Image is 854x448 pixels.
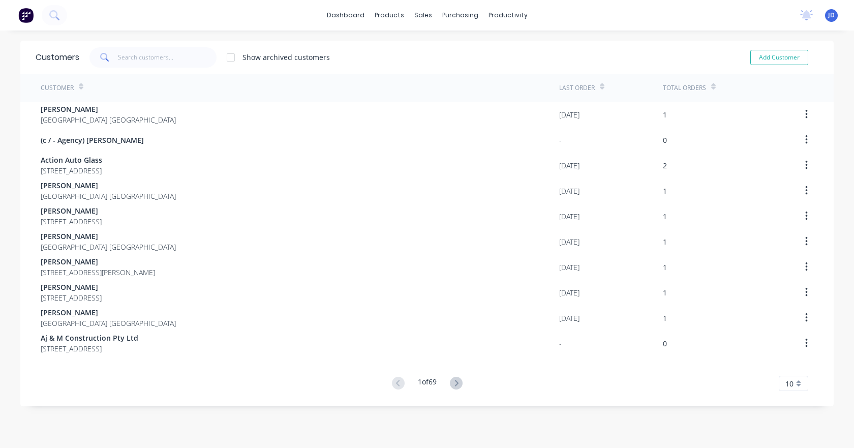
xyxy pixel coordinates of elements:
div: 0 [663,135,667,145]
div: 1 [663,211,667,222]
div: [DATE] [559,236,579,247]
div: [DATE] [559,313,579,323]
span: [PERSON_NAME] [41,307,176,318]
span: 10 [785,378,794,389]
button: Add Customer [750,50,808,65]
div: Last Order [559,83,595,93]
div: 1 [663,287,667,298]
div: 1 [663,313,667,323]
span: [GEOGRAPHIC_DATA] [GEOGRAPHIC_DATA] [41,242,176,252]
div: 1 [663,262,667,273]
span: [PERSON_NAME] [41,256,155,267]
div: products [370,8,409,23]
div: - [559,338,562,349]
div: Show archived customers [242,52,330,63]
div: Customer [41,83,74,93]
span: [GEOGRAPHIC_DATA] [GEOGRAPHIC_DATA] [41,318,176,328]
div: sales [409,8,437,23]
div: [DATE] [559,160,579,171]
div: 1 of 69 [418,376,437,391]
div: 0 [663,338,667,349]
div: [DATE] [559,109,579,120]
span: Aj & M Construction Pty Ltd [41,333,138,343]
div: purchasing [437,8,483,23]
div: - [559,135,562,145]
span: JD [828,11,835,20]
div: [DATE] [559,287,579,298]
span: (c / - Agency) [PERSON_NAME] [41,135,144,145]
div: 1 [663,109,667,120]
span: [STREET_ADDRESS] [41,292,102,303]
span: [GEOGRAPHIC_DATA] [GEOGRAPHIC_DATA] [41,191,176,201]
div: [DATE] [559,186,579,196]
img: Factory [18,8,34,23]
span: [PERSON_NAME] [41,231,176,242]
span: [STREET_ADDRESS] [41,165,102,176]
span: [PERSON_NAME] [41,282,102,292]
span: [PERSON_NAME] [41,104,176,114]
span: [STREET_ADDRESS] [41,343,138,354]
span: [PERSON_NAME] [41,180,176,191]
span: [STREET_ADDRESS][PERSON_NAME] [41,267,155,278]
div: [DATE] [559,211,579,222]
div: [DATE] [559,262,579,273]
div: Total Orders [663,83,706,93]
div: 2 [663,160,667,171]
div: 1 [663,186,667,196]
span: Action Auto Glass [41,155,102,165]
input: Search customers... [118,47,217,68]
a: dashboard [322,8,370,23]
span: [PERSON_NAME] [41,205,102,216]
span: [GEOGRAPHIC_DATA] [GEOGRAPHIC_DATA] [41,114,176,125]
span: [STREET_ADDRESS] [41,216,102,227]
div: productivity [483,8,533,23]
div: 1 [663,236,667,247]
div: Customers [36,51,79,64]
